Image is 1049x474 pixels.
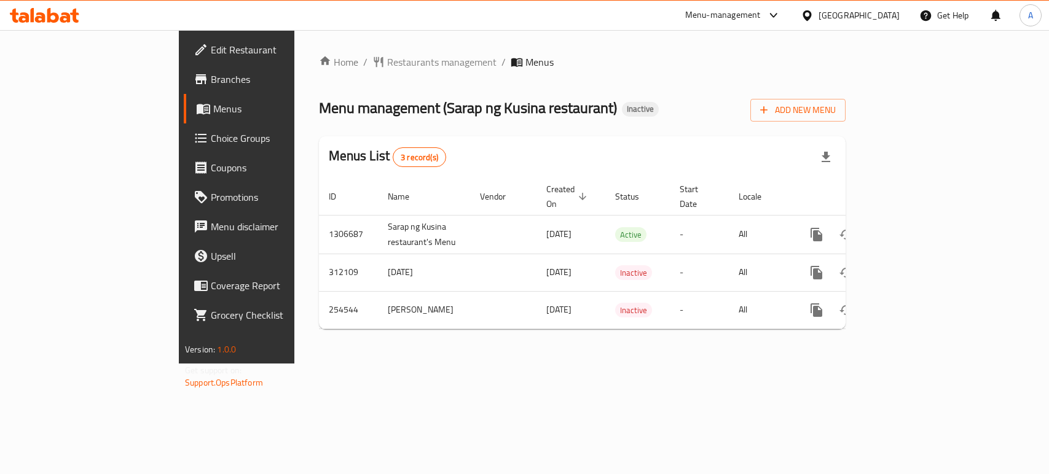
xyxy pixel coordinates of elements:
span: Branches [211,72,344,87]
div: Active [615,227,646,242]
span: Menus [213,101,344,116]
table: enhanced table [319,178,930,329]
span: Menu management ( Sarap ng Kusina restaurant ) [319,94,617,122]
span: Locale [739,189,777,204]
span: Inactive [615,266,652,280]
span: Restaurants management [387,55,497,69]
a: Edit Restaurant [184,35,354,64]
div: Inactive [622,102,659,117]
a: Coverage Report [184,271,354,300]
span: Menu disclaimer [211,219,344,234]
span: [DATE] [546,301,572,317]
a: Menu disclaimer [184,212,354,241]
a: Support.OpsPlatform [185,375,263,390]
a: Coupons [184,153,354,182]
span: Menus [525,55,554,69]
a: Branches [184,64,354,94]
a: Grocery Checklist [184,300,354,330]
span: Created On [546,182,591,211]
td: Sarap ng Kusina restaurant's Menu [378,215,470,254]
td: - [670,291,729,328]
li: / [363,55,367,69]
li: / [501,55,506,69]
span: Get support on: [185,362,242,378]
button: Add New Menu [750,99,846,122]
span: 1.0.0 [217,341,236,357]
td: - [670,254,729,291]
span: 3 record(s) [393,152,446,163]
button: Change Status [831,295,861,325]
span: Inactive [622,104,659,114]
div: Export file [811,142,841,172]
span: Edit Restaurant [211,42,344,57]
td: - [670,215,729,254]
td: All [729,254,792,291]
span: Coverage Report [211,278,344,293]
td: [PERSON_NAME] [378,291,470,328]
td: [DATE] [378,254,470,291]
span: Active [615,228,646,242]
span: Coupons [211,160,344,175]
button: more [802,295,831,325]
span: Version: [185,341,215,357]
div: Total records count [393,147,446,167]
a: Menus [184,94,354,123]
span: [DATE] [546,264,572,280]
div: [GEOGRAPHIC_DATA] [819,9,900,22]
span: Inactive [615,303,652,317]
span: A [1028,9,1033,22]
button: Change Status [831,220,861,249]
a: Choice Groups [184,123,354,153]
td: All [729,291,792,328]
div: Inactive [615,265,652,280]
span: Choice Groups [211,131,344,146]
a: Restaurants management [372,55,497,69]
span: Promotions [211,190,344,204]
span: ID [329,189,352,204]
nav: breadcrumb [319,55,846,69]
th: Actions [792,178,930,216]
span: Vendor [480,189,522,204]
span: Start Date [680,182,714,211]
div: Menu-management [685,8,761,23]
span: [DATE] [546,226,572,242]
button: Change Status [831,258,861,287]
button: more [802,220,831,249]
span: Status [615,189,655,204]
button: more [802,258,831,287]
a: Promotions [184,182,354,212]
span: Name [388,189,425,204]
a: Upsell [184,241,354,271]
span: Add New Menu [760,103,836,118]
span: Grocery Checklist [211,308,344,322]
h2: Menus List [329,147,446,167]
span: Upsell [211,249,344,263]
td: All [729,215,792,254]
